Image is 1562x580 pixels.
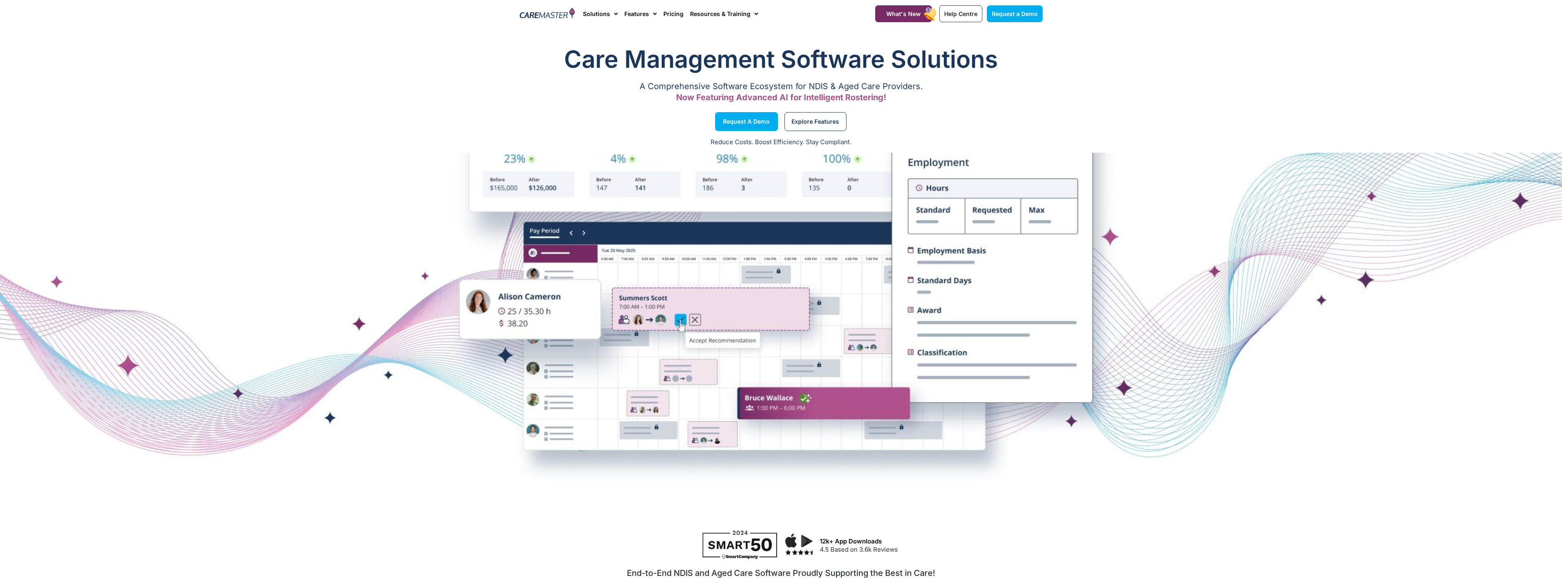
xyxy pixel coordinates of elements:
a: What's New [875,5,932,22]
p: 4.5 Based on 3.6k Reviews [820,545,1038,555]
img: CareMaster Logo [520,8,575,20]
h2: End-to-End NDIS and Aged Care Software Proudly Supporting the Best in Care! [525,568,1038,578]
h3: 12k+ App Downloads [820,538,1038,545]
span: What's New [886,10,921,17]
span: Request a Demo [992,10,1038,17]
a: Help Centre [939,5,982,22]
p: Reduce Costs. Boost Efficiency. Stay Compliant. [5,138,1557,147]
span: Now Featuring Advanced AI for Intelligent Rostering! [676,92,886,102]
span: Help Centre [944,10,977,17]
a: Request a Demo [715,112,778,131]
p: A Comprehensive Software Ecosystem for NDIS & Aged Care Providers. [520,84,1043,89]
a: Request a Demo [987,5,1043,22]
h1: Care Management Software Solutions [520,43,1043,76]
span: Explore Features [791,120,839,124]
span: Request a Demo [723,120,770,124]
a: Explore Features [784,112,846,131]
